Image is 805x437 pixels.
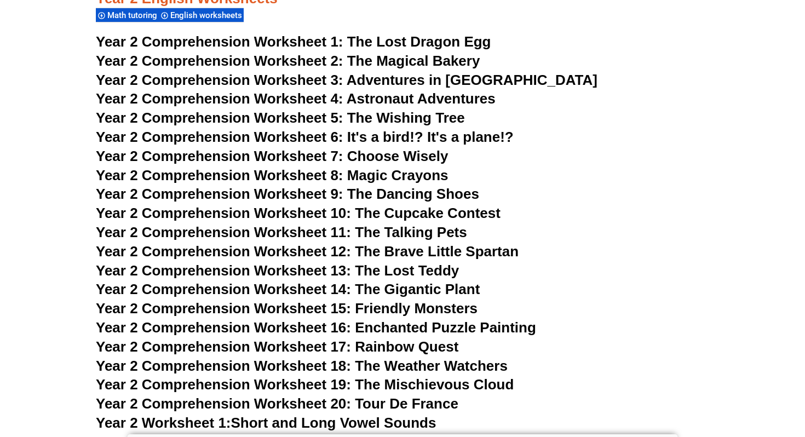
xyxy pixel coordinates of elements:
span: The Wishing Tree [347,110,465,126]
a: Year 2 Comprehension Worksheet 20: Tour De France [96,395,458,412]
span: Math tutoring [107,10,160,20]
a: Year 2 Worksheet 1:Short and Long Vowel Sounds [96,415,436,431]
div: English worksheets [159,8,244,22]
a: Year 2 Comprehension Worksheet 12: The Brave Little Spartan [96,243,519,260]
a: Year 2 Comprehension Worksheet 10: The Cupcake Contest [96,205,501,221]
a: Year 2 Comprehension Worksheet 19: The Mischievous Cloud [96,376,514,393]
div: Chat Widget [750,384,805,437]
a: Year 2 Comprehension Worksheet 17: Rainbow Quest [96,338,458,355]
span: Year 2 Comprehension Worksheet 7: [96,148,343,164]
span: Year 2 Comprehension Worksheet 3: [96,72,343,88]
a: Year 2 Comprehension Worksheet 7: Choose Wisely [96,148,448,164]
a: Year 2 Comprehension Worksheet 9: The Dancing Shoes [96,186,479,202]
a: Year 2 Comprehension Worksheet 14: The Gigantic Plant [96,281,480,297]
span: The Lost Dragon Egg [347,33,491,50]
a: Year 2 Comprehension Worksheet 8: Magic Crayons [96,167,449,183]
a: Year 2 Comprehension Worksheet 5: The Wishing Tree [96,110,465,126]
span: The Magical Bakery [347,53,480,69]
a: Year 2 Comprehension Worksheet 15: Friendly Monsters [96,300,478,317]
span: English worksheets [170,10,245,20]
a: Year 2 Comprehension Worksheet 18: The Weather Watchers [96,358,508,374]
a: Year 2 Comprehension Worksheet 11: The Talking Pets [96,224,467,240]
span: Year 2 Worksheet 1: [96,415,231,431]
span: Adventures in [GEOGRAPHIC_DATA] [347,72,597,88]
span: Year 2 Comprehension Worksheet 1: [96,33,343,50]
a: Year 2 Comprehension Worksheet 3: Adventures in [GEOGRAPHIC_DATA] [96,72,597,88]
iframe: To enrich screen reader interactions, please activate Accessibility in Grammarly extension settings [750,384,805,437]
span: Year 2 Comprehension Worksheet 5: [96,110,343,126]
span: Astronaut Adventures [347,90,496,107]
span: Year 2 Comprehension Worksheet 4: [96,90,343,107]
a: Year 2 Comprehension Worksheet 13: The Lost Teddy [96,262,459,279]
div: Math tutoring [96,8,159,22]
a: Year 2 Comprehension Worksheet 16: Enchanted Puzzle Painting [96,319,536,336]
span: Year 2 Comprehension Worksheet 2: [96,53,343,69]
a: Year 2 Comprehension Worksheet 1: The Lost Dragon Egg [96,33,491,50]
a: Year 2 Comprehension Worksheet 6: It's a bird!? It's a plane!? [96,129,514,145]
a: Year 2 Comprehension Worksheet 2: The Magical Bakery [96,53,480,69]
span: Choose Wisely [347,148,449,164]
a: Year 2 Comprehension Worksheet 4: Astronaut Adventures [96,90,496,107]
